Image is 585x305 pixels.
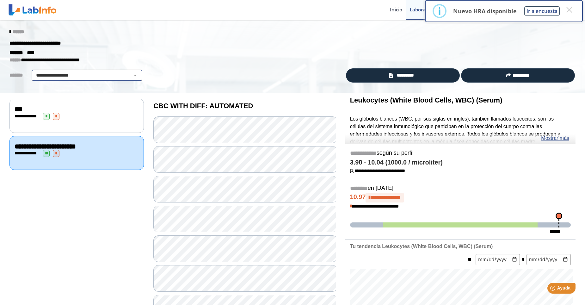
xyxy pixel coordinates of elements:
[526,254,571,265] input: mm/dd/yyyy
[350,193,571,202] h4: 10.97
[350,150,571,157] h5: según su perfil
[438,5,441,17] div: i
[350,115,571,191] p: Los glóbulos blancos (WBC, por sus siglas en inglés), también llamados leucocitos, son las célula...
[350,185,571,192] h5: en [DATE]
[453,7,517,15] p: Nuevo HRA disponible
[541,134,569,142] a: Mostrar más
[350,159,571,166] h4: 3.98 - 10.04 (1000.0 / microliter)
[350,244,493,249] b: Tu tendencia Leukocytes (White Blood Cells, WBC) (Serum)
[153,102,253,110] b: CBC WITH DIFF: AUTOMATED
[476,254,520,265] input: mm/dd/yyyy
[350,168,405,173] a: [1]
[529,280,578,298] iframe: Help widget launcher
[350,96,502,104] b: Leukocytes (White Blood Cells, WBC) (Serum)
[563,4,575,16] button: Close this dialog
[524,6,560,16] button: Ir a encuesta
